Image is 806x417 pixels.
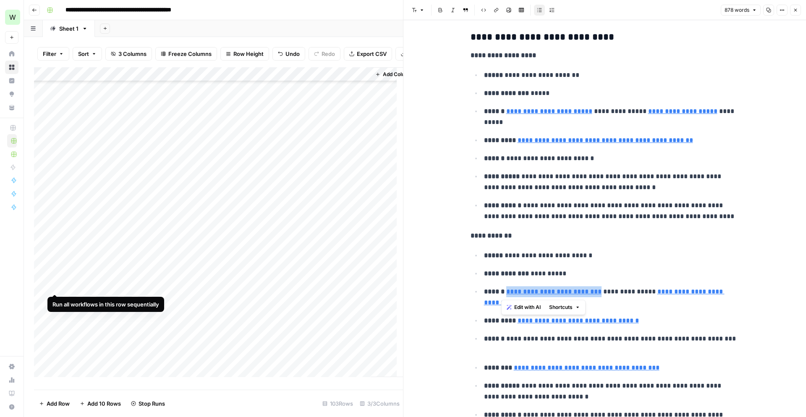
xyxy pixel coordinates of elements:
[5,400,18,414] button: Help + Support
[233,50,264,58] span: Row Height
[725,6,749,14] span: 878 words
[272,47,305,61] button: Undo
[73,47,102,61] button: Sort
[546,302,584,313] button: Shortcuts
[344,47,392,61] button: Export CSV
[322,50,335,58] span: Redo
[220,47,269,61] button: Row Height
[118,50,147,58] span: 3 Columns
[37,47,69,61] button: Filter
[59,24,79,33] div: Sheet 1
[78,50,89,58] span: Sort
[503,302,544,313] button: Edit with AI
[87,399,121,408] span: Add 10 Rows
[34,397,75,410] button: Add Row
[5,373,18,387] a: Usage
[309,47,340,61] button: Redo
[5,7,18,28] button: Workspace: Workspace1
[514,304,541,311] span: Edit with AI
[383,71,412,78] span: Add Column
[5,87,18,101] a: Opportunities
[47,399,70,408] span: Add Row
[126,397,170,410] button: Stop Runs
[43,20,95,37] a: Sheet 1
[75,397,126,410] button: Add 10 Rows
[285,50,300,58] span: Undo
[721,5,761,16] button: 878 words
[155,47,217,61] button: Freeze Columns
[105,47,152,61] button: 3 Columns
[5,101,18,114] a: Your Data
[139,399,165,408] span: Stop Runs
[43,50,56,58] span: Filter
[319,397,356,410] div: 103 Rows
[372,69,416,80] button: Add Column
[5,61,18,74] a: Browse
[357,50,387,58] span: Export CSV
[5,360,18,373] a: Settings
[356,397,403,410] div: 3/3 Columns
[9,12,16,22] span: W
[168,50,212,58] span: Freeze Columns
[5,47,18,61] a: Home
[5,387,18,400] a: Learning Hub
[5,74,18,87] a: Insights
[549,304,573,311] span: Shortcuts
